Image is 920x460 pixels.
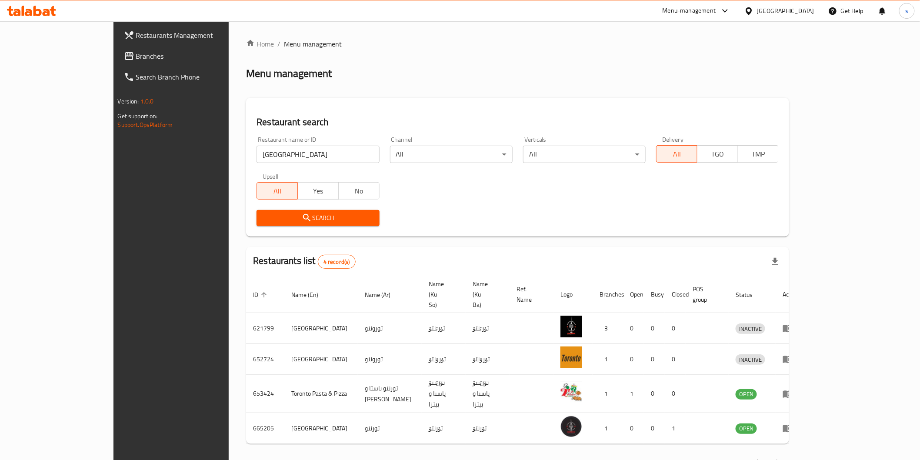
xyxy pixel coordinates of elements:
span: All [660,148,694,160]
span: Yes [301,185,335,197]
span: Version: [118,96,139,107]
div: Menu [783,423,799,433]
div: INACTIVE [736,354,765,365]
td: 1 [593,375,623,413]
th: Open [623,276,644,313]
img: Toronto [560,347,582,368]
a: Support.OpsPlatform [118,119,173,130]
span: All [260,185,294,197]
td: تۆرێنتۆ [466,313,510,344]
span: TGO [701,148,735,160]
li: / [277,39,280,49]
td: تورنتو [358,413,422,444]
span: Ref. Name [517,284,543,305]
h2: Restaurants list [253,254,355,269]
span: TMP [742,148,776,160]
span: Name (Ar) [365,290,402,300]
th: Action [776,276,806,313]
button: No [338,182,380,200]
div: Export file [765,251,786,272]
td: 1 [593,413,623,444]
span: Search Branch Phone [136,72,260,82]
h2: Menu management [246,67,332,80]
button: All [656,145,697,163]
span: Get support on: [118,110,158,122]
td: تۆرنتۆ [422,413,466,444]
span: 4 record(s) [318,258,355,266]
button: Search [257,210,379,226]
td: تورونتو [358,313,422,344]
label: Delivery [662,137,684,143]
a: Search Branch Phone [117,67,267,87]
span: Branches [136,51,260,61]
td: 3 [593,313,623,344]
div: Total records count [318,255,356,269]
div: Menu [783,323,799,333]
div: All [523,146,646,163]
span: INACTIVE [736,324,765,334]
td: تۆرێنتۆ [422,313,466,344]
img: Toronto [560,416,582,437]
span: Search [263,213,372,223]
div: OPEN [736,423,757,434]
td: تۆرێنتۆ پاستا و پیتزا [466,375,510,413]
td: 0 [665,375,686,413]
button: Yes [297,182,339,200]
td: 0 [623,413,644,444]
td: 0 [644,375,665,413]
label: Upsell [263,173,279,180]
span: Status [736,290,764,300]
td: تۆرنتۆ [466,413,510,444]
div: INACTIVE [736,323,765,334]
span: 1.0.0 [140,96,154,107]
td: 0 [623,344,644,375]
h2: Restaurant search [257,116,779,129]
td: 0 [644,313,665,344]
table: enhanced table [246,276,806,444]
span: ID [253,290,270,300]
td: 1 [593,344,623,375]
td: تۆرێنتۆ پاستا و پیتزا [422,375,466,413]
td: تورنتو باستا و [PERSON_NAME] [358,375,422,413]
div: Menu [783,389,799,399]
a: Branches [117,46,267,67]
td: 0 [665,313,686,344]
span: OPEN [736,389,757,399]
td: تورونتو [358,344,422,375]
img: Toronto Pasta & Pizza [560,381,582,403]
span: Menu management [284,39,342,49]
td: [GEOGRAPHIC_DATA] [284,313,358,344]
a: Restaurants Management [117,25,267,46]
span: OPEN [736,423,757,433]
td: 0 [623,313,644,344]
td: [GEOGRAPHIC_DATA] [284,413,358,444]
nav: breadcrumb [246,39,789,49]
span: INACTIVE [736,355,765,365]
span: Restaurants Management [136,30,260,40]
td: 0 [644,344,665,375]
span: No [342,185,376,197]
td: 0 [644,413,665,444]
td: 0 [665,344,686,375]
td: Toronto Pasta & Pizza [284,375,358,413]
td: تۆرۆنتۆ [422,344,466,375]
td: تۆرۆنتۆ [466,344,510,375]
div: All [390,146,513,163]
span: Name (Ku-So) [429,279,455,310]
th: Busy [644,276,665,313]
td: 1 [623,375,644,413]
th: Logo [553,276,593,313]
button: TGO [697,145,738,163]
th: Closed [665,276,686,313]
div: Menu-management [663,6,716,16]
button: All [257,182,298,200]
span: Name (Ku-Ba) [473,279,499,310]
span: s [905,6,908,16]
div: [GEOGRAPHIC_DATA] [757,6,814,16]
div: Menu [783,354,799,364]
button: TMP [738,145,779,163]
td: 1 [665,413,686,444]
span: POS group [693,284,718,305]
th: Branches [593,276,623,313]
